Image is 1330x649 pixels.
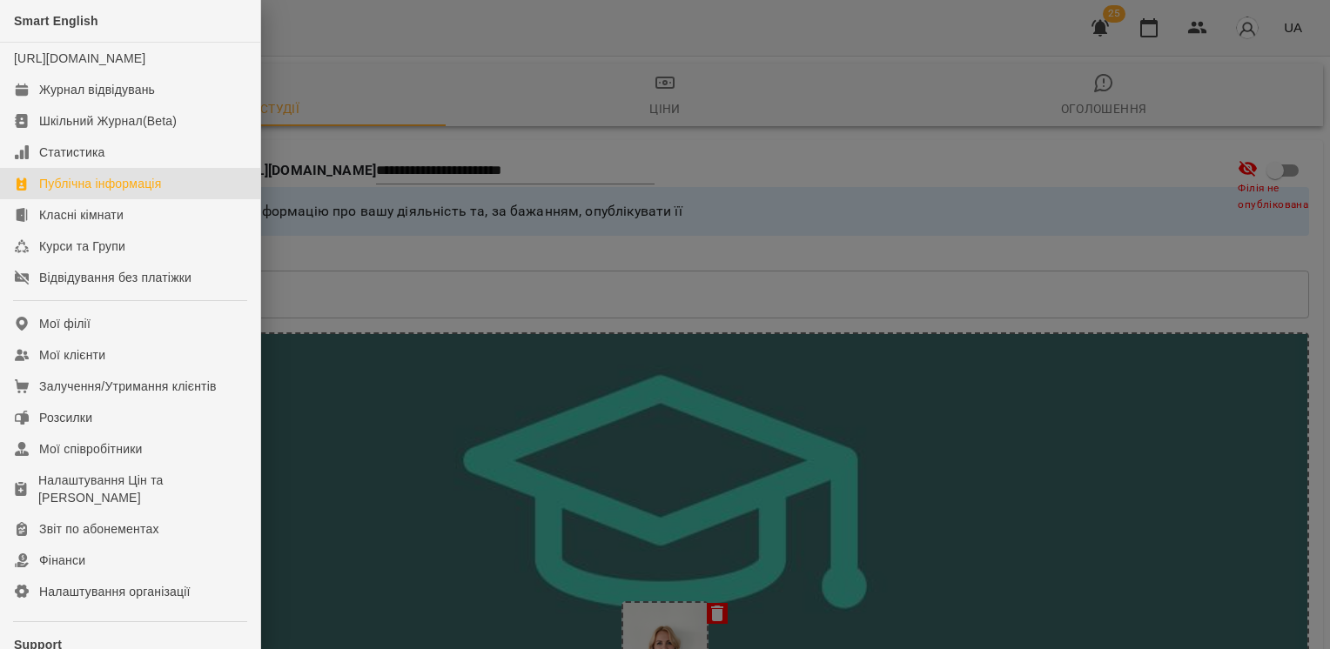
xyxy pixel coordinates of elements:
div: Налаштування Цін та [PERSON_NAME] [38,472,246,506]
div: Шкільний Журнал(Beta) [39,112,177,130]
div: Мої співробітники [39,440,143,458]
div: Розсилки [39,409,92,426]
div: Публічна інформація [39,175,161,192]
div: Статистика [39,144,105,161]
div: Мої філії [39,315,91,332]
a: [URL][DOMAIN_NAME] [14,51,145,65]
div: Журнал відвідувань [39,81,155,98]
div: Залучення/Утримання клієнтів [39,378,217,395]
span: Smart English [14,14,98,28]
div: Звіт по абонементах [39,520,159,538]
div: Відвідування без платіжки [39,269,191,286]
div: Класні кімнати [39,206,124,224]
div: Фінанси [39,552,85,569]
div: Курси та Групи [39,238,125,255]
div: Налаштування організації [39,583,191,600]
div: Мої клієнти [39,346,105,364]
